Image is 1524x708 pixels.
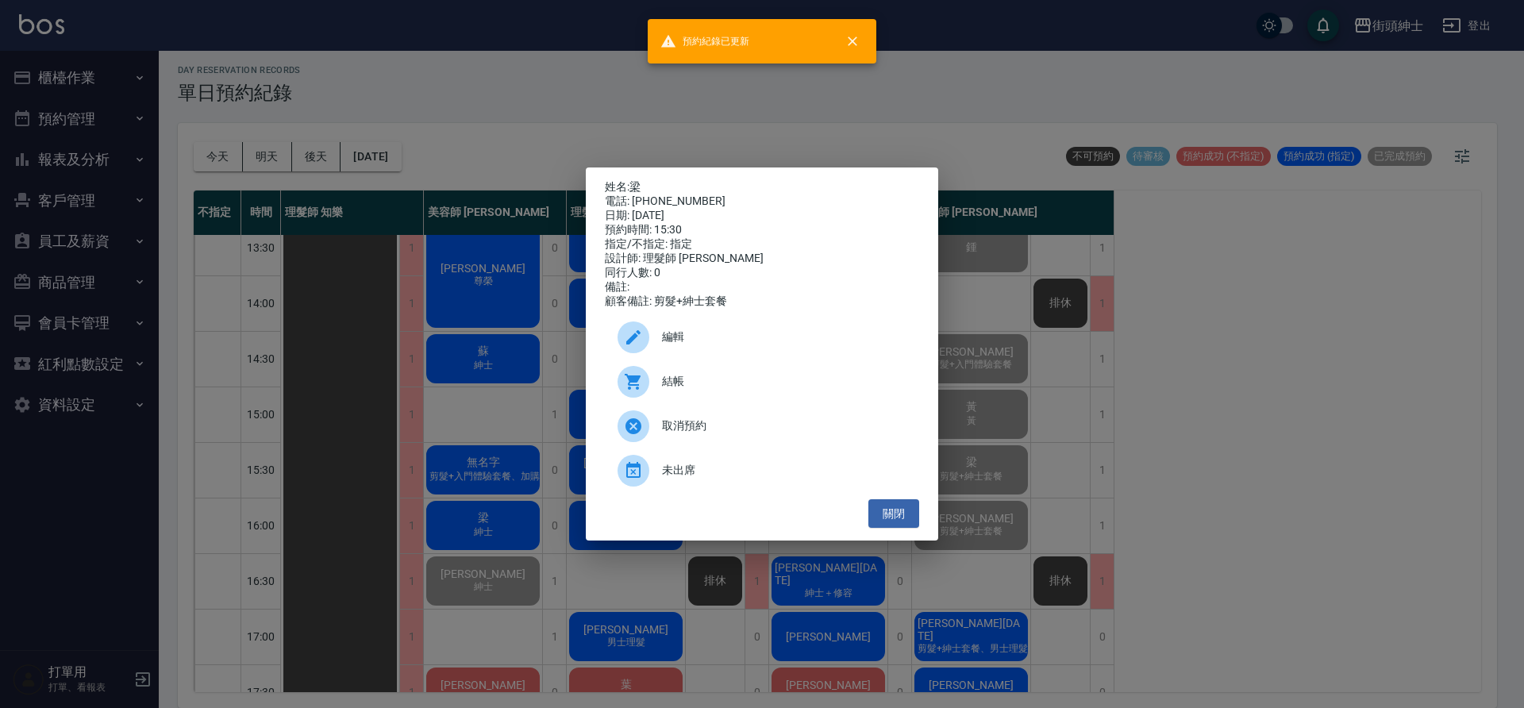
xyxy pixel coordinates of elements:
div: 未出席 [605,448,919,493]
p: 姓名: [605,180,919,194]
button: close [835,24,870,59]
span: 編輯 [662,329,906,345]
a: 梁 [629,180,641,193]
div: 取消預約 [605,404,919,448]
span: 未出席 [662,462,906,479]
button: 關閉 [868,499,919,529]
div: 備註: [605,280,919,294]
div: 同行人數: 0 [605,266,919,280]
div: 設計師: 理髮師 [PERSON_NAME] [605,252,919,266]
div: 指定/不指定: 指定 [605,237,919,252]
span: 預約紀錄已更新 [660,33,749,49]
span: 取消預約 [662,417,906,434]
div: 編輯 [605,315,919,360]
div: 預約時間: 15:30 [605,223,919,237]
a: 結帳 [605,360,919,404]
div: 日期: [DATE] [605,209,919,223]
span: 結帳 [662,373,906,390]
div: 電話: [PHONE_NUMBER] [605,194,919,209]
div: 顧客備註: 剪髮+紳士套餐 [605,294,919,309]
